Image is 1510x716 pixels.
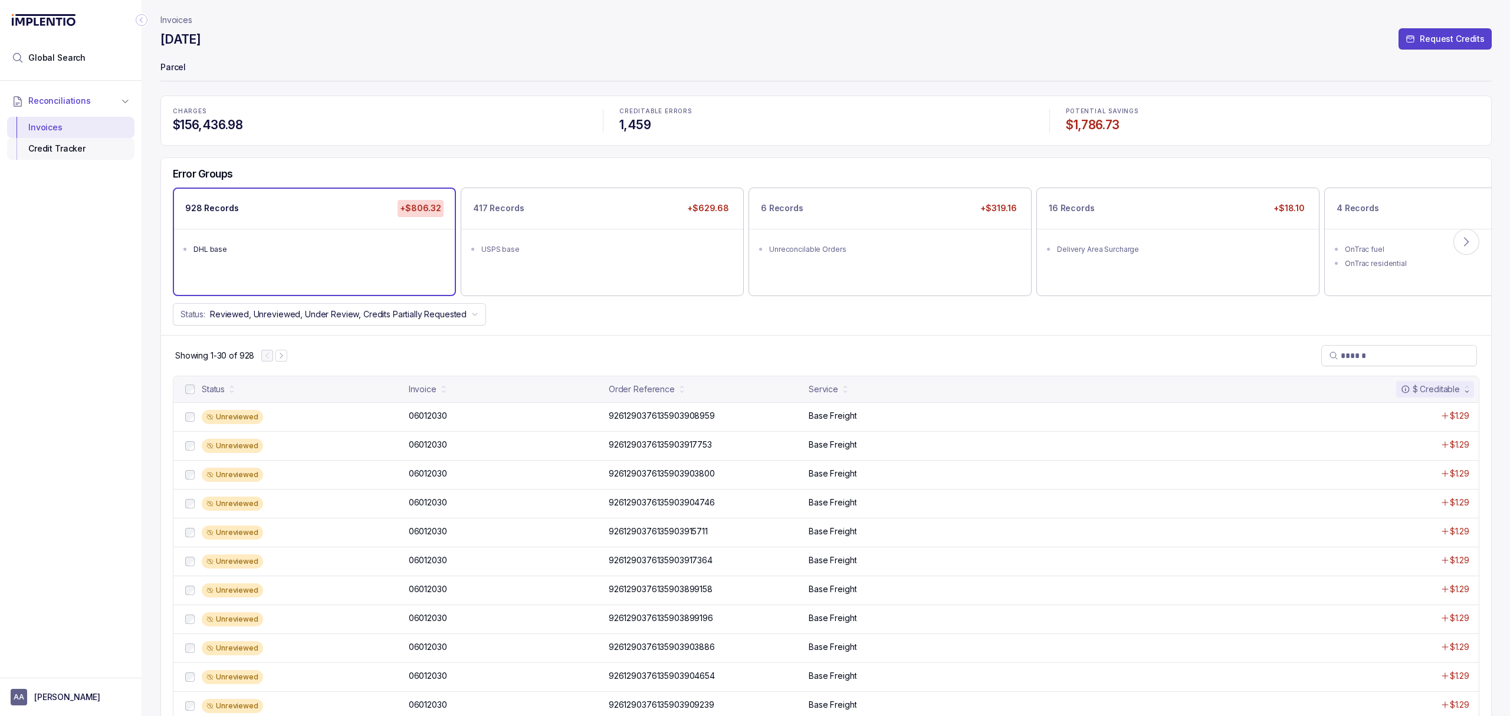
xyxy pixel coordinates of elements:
p: 06012030 [409,497,447,508]
div: Unreviewed [202,525,263,540]
div: Unreviewed [202,439,263,453]
p: 06012030 [409,699,447,711]
button: Request Credits [1399,28,1492,50]
span: Global Search [28,52,86,64]
p: $1.29 [1450,670,1469,682]
div: Status [202,383,225,395]
p: CHARGES [173,108,586,115]
h4: $156,436.98 [173,117,586,133]
p: POTENTIAL SAVINGS [1066,108,1479,115]
div: Order Reference [609,383,675,395]
div: Delivery Area Surcharge [1057,244,1306,255]
div: Unreviewed [202,641,263,655]
p: $1.29 [1450,497,1469,508]
input: checkbox-checkbox [185,385,195,394]
div: Unreviewed [202,468,263,482]
div: Unreviewed [202,583,263,597]
p: Base Freight [809,410,856,422]
p: 4 Records [1337,202,1379,214]
p: Base Freight [809,439,856,451]
p: 9261290376135903904746 [609,497,715,508]
p: 9261290376135903903800 [609,468,715,479]
div: Unreviewed [202,554,263,569]
input: checkbox-checkbox [185,701,195,711]
p: +$319.16 [978,200,1019,216]
div: Unreviewed [202,497,263,511]
p: Status: [180,308,205,320]
p: Base Freight [809,641,856,653]
p: 06012030 [409,670,447,682]
p: Base Freight [809,554,856,566]
p: Base Freight [809,699,856,711]
input: checkbox-checkbox [185,470,195,479]
input: checkbox-checkbox [185,412,195,422]
p: 9261290376135903899158 [609,583,713,595]
p: Base Freight [809,670,856,682]
p: 16 Records [1049,202,1095,214]
div: Unreviewed [202,410,263,424]
span: Reconciliations [28,95,91,107]
div: Invoices [17,117,125,138]
p: 9261290376135903908959 [609,410,715,422]
p: 9261290376135903903886 [609,641,715,653]
div: Collapse Icon [134,13,149,27]
input: checkbox-checkbox [185,557,195,566]
div: Unreviewed [202,612,263,626]
p: +$629.68 [685,200,731,216]
p: 9261290376135903899196 [609,612,713,624]
button: Next Page [275,350,287,362]
p: 06012030 [409,554,447,566]
p: $1.29 [1450,439,1469,451]
p: $1.29 [1450,583,1469,595]
input: checkbox-checkbox [185,499,195,508]
p: $1.29 [1450,525,1469,537]
div: Reconciliations [7,114,134,162]
p: 9261290376135903915711 [609,525,708,537]
a: Invoices [160,14,192,26]
p: Showing 1-30 of 928 [175,350,254,362]
h4: [DATE] [160,31,201,48]
h5: Error Groups [173,167,233,180]
p: $1.29 [1450,468,1469,479]
input: checkbox-checkbox [185,643,195,653]
p: 9261290376135903917753 [609,439,712,451]
p: Base Freight [809,583,856,595]
p: +$806.32 [398,200,444,216]
button: Reconciliations [7,88,134,114]
div: Unreviewed [202,670,263,684]
div: Credit Tracker [17,138,125,159]
div: $ Creditable [1401,383,1460,395]
p: [PERSON_NAME] [34,691,100,703]
p: $1.29 [1450,410,1469,422]
button: User initials[PERSON_NAME] [11,689,131,705]
p: 06012030 [409,525,447,537]
p: 417 Records [473,202,524,214]
p: Request Credits [1420,33,1485,45]
div: Remaining page entries [175,350,254,362]
p: Base Freight [809,468,856,479]
p: Parcel [160,57,1492,80]
p: 06012030 [409,641,447,653]
p: 9261290376135903917364 [609,554,713,566]
p: $1.29 [1450,554,1469,566]
nav: breadcrumb [160,14,192,26]
input: checkbox-checkbox [185,615,195,624]
p: 9261290376135903904654 [609,670,715,682]
button: Status:Reviewed, Unreviewed, Under Review, Credits Partially Requested [173,303,486,326]
p: 06012030 [409,410,447,422]
h4: $1,786.73 [1066,117,1479,133]
p: Reviewed, Unreviewed, Under Review, Credits Partially Requested [210,308,467,320]
p: $1.29 [1450,699,1469,711]
div: Service [809,383,838,395]
div: Unreviewed [202,699,263,713]
p: 06012030 [409,612,447,624]
div: Invoice [409,383,436,395]
p: 928 Records [185,202,238,214]
p: $1.29 [1450,612,1469,624]
input: checkbox-checkbox [185,672,195,682]
p: $1.29 [1450,641,1469,653]
h4: 1,459 [619,117,1033,133]
p: Base Freight [809,497,856,508]
input: checkbox-checkbox [185,528,195,537]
